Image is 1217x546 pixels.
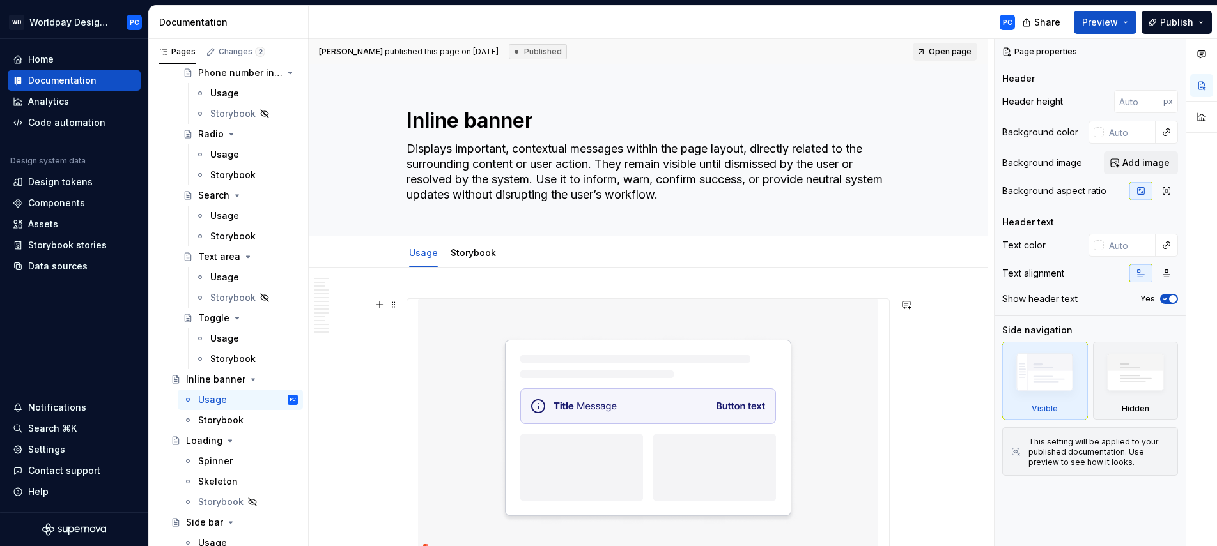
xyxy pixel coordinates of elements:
a: Home [8,49,141,70]
div: Inline banner [186,373,245,386]
a: Usage [409,247,438,258]
div: Skeleton [198,475,238,488]
button: Share [1016,11,1069,34]
button: Notifications [8,397,141,418]
div: Search [198,189,229,202]
div: PC [1003,17,1012,27]
button: Preview [1074,11,1136,34]
div: Text alignment [1002,267,1064,280]
div: Toggle [198,312,229,324]
div: Hidden [1093,342,1179,420]
div: Usage [210,87,239,100]
div: Radio [198,128,224,140]
div: This setting will be applied to your published documentation. Use preview to see how it looks. [1028,437,1170,467]
div: Side bar [186,516,223,529]
div: Storybook [210,353,256,365]
a: Usage [190,144,303,165]
p: px [1163,96,1173,107]
div: Contact support [28,464,100,477]
label: Yes [1140,294,1155,304]
div: Hidden [1122,404,1149,414]
a: Skeleton [178,471,303,492]
div: Loading [186,434,222,447]
div: Pages [159,47,196,57]
a: Storybook [190,287,303,308]
div: WD [9,15,24,30]
a: Usage [190,206,303,226]
span: Share [1034,16,1060,29]
div: Usage [198,393,227,406]
a: Open page [913,43,977,61]
button: Add image [1104,151,1178,174]
a: Code automation [8,112,141,133]
div: Background aspect ratio [1002,185,1106,197]
input: Auto [1104,121,1156,144]
textarea: Inline banner [404,105,887,136]
a: Storybook stories [8,235,141,255]
div: Data sources [28,260,88,273]
div: Analytics [28,95,69,108]
div: Settings [28,443,65,456]
span: [PERSON_NAME] [319,47,383,56]
div: Usage [210,148,239,161]
span: Add image [1122,156,1170,169]
div: Storybook stories [28,239,107,252]
div: Visible [1002,342,1088,420]
a: Text area [178,246,303,267]
input: Auto [1114,90,1163,113]
span: Open page [929,47,972,57]
div: Header [1002,72,1035,85]
span: Publish [1160,16,1193,29]
div: Changes [219,47,265,57]
div: Storybook [210,107,256,120]
input: Auto [1104,234,1156,257]
a: Supernova Logo [42,523,106,536]
a: Documentation [8,70,141,91]
a: Assets [8,214,141,234]
a: UsagePC [178,390,303,410]
span: published this page on [DATE] [319,47,499,57]
a: Settings [8,439,141,460]
div: Help [28,485,49,498]
div: Worldpay Design System [29,16,111,29]
a: Data sources [8,256,141,277]
div: Storybook [210,230,256,243]
a: Storybook [190,349,303,369]
a: Search [178,185,303,206]
div: Storybook [446,239,501,266]
span: Preview [1082,16,1118,29]
a: Usage [190,328,303,349]
div: Home [28,53,54,66]
div: Storybook [210,169,256,181]
a: Side bar [166,512,303,533]
a: Storybook [190,165,303,185]
div: Spinner [198,455,233,467]
div: Background color [1002,126,1078,139]
div: PC [130,17,139,27]
div: Side navigation [1002,324,1073,337]
button: Contact support [8,460,141,481]
div: Usage [404,239,443,266]
div: Text area [198,250,240,263]
a: Components [8,193,141,213]
div: Code automation [28,116,105,129]
div: Storybook [210,291,256,304]
div: Components [28,197,85,209]
a: Storybook [178,492,303,512]
div: PC [290,393,296,406]
div: Show header text [1002,292,1078,305]
div: Assets [28,218,58,231]
a: Design tokens [8,172,141,192]
div: Phone number input [198,66,283,79]
div: Design system data [10,156,86,166]
div: Usage [210,271,239,284]
button: Help [8,482,141,502]
a: Usage [190,267,303,287]
div: Background image [1002,156,1082,169]
div: Usage [210,332,239,345]
a: Storybook [451,247,496,258]
a: Storybook [178,410,303,430]
div: Design tokens [28,176,93,188]
button: Publish [1142,11,1212,34]
a: Usage [190,83,303,103]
